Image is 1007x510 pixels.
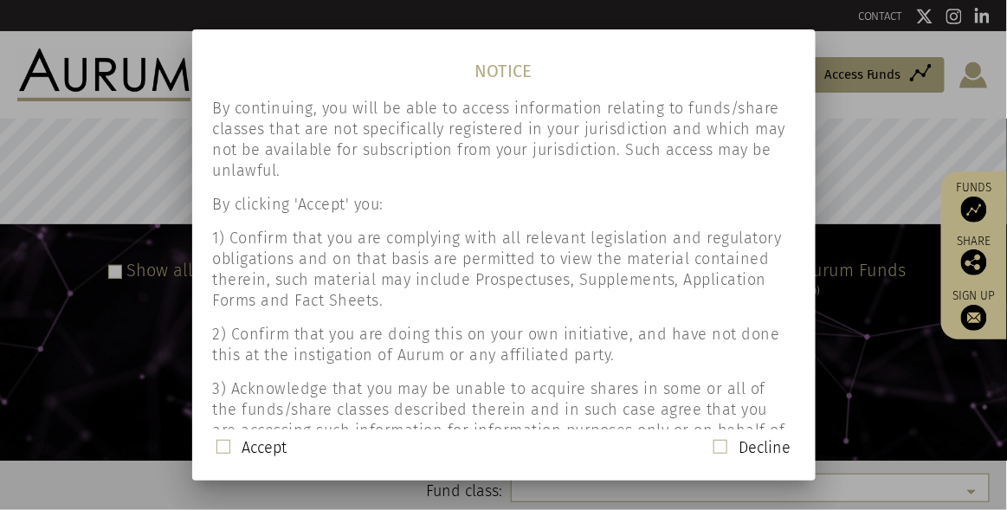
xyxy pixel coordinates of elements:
[739,437,791,458] label: Decline
[950,236,998,275] div: Share
[242,437,287,458] label: Accept
[961,249,987,275] img: Share this post
[213,98,795,181] p: By continuing, you will be able to access information relating to funds/share classes that are no...
[950,288,998,331] a: Sign up
[213,228,795,311] p: 1) Confirm that you are complying with all relevant legislation and regulatory obligations and on...
[961,197,987,223] img: Access Funds
[950,180,998,223] a: Funds
[213,324,795,365] p: 2) Confirm that you are doing this on your own initiative, and have not done this at the instigat...
[213,194,795,215] p: By clicking 'Accept' you:
[192,42,816,85] h1: NOTICE
[961,305,987,331] img: Sign up to our newsletter
[213,378,795,462] p: 3) Acknowledge that you may be unable to acquire shares in some or all of the funds/share classes...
